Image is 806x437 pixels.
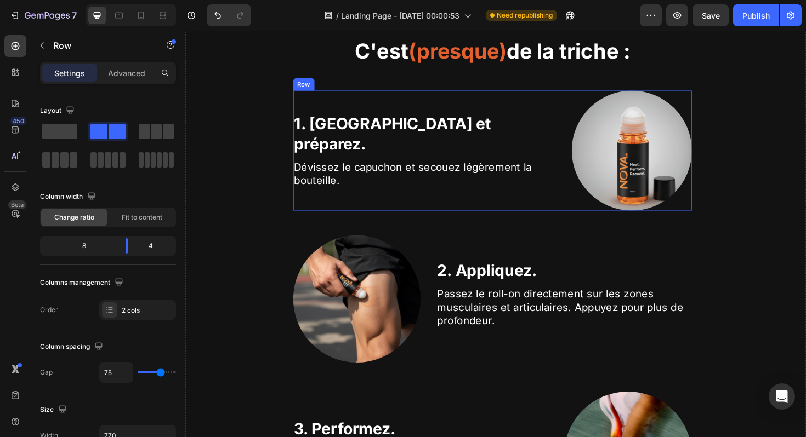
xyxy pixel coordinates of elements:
[341,10,459,21] span: Landing Page - [DATE] 00:00:53
[702,11,720,20] span: Save
[40,189,98,204] div: Column width
[40,275,126,290] div: Columns management
[769,383,795,410] div: Open Intercom Messenger
[185,31,806,437] iframe: Design area
[267,244,535,265] p: 2. Appliquez.
[53,39,146,52] p: Row
[117,52,135,62] div: Row
[336,10,339,21] span: /
[497,10,553,20] span: Need republishing
[54,212,94,222] span: Change ratio
[40,104,77,118] div: Layout
[54,67,85,79] p: Settings
[207,4,251,26] div: Undo/Redo
[410,64,537,191] img: gempages_585896450764833483-42f4e854-192d-4323-aa95-41ab430b48d8.png
[116,411,384,433] p: 3. Performez.
[115,217,250,352] img: gempages_585896450764833483-7881045c-d479-458d-befc-52ae032036ac.jpg
[137,238,174,254] div: 4
[108,67,145,79] p: Advanced
[100,363,133,382] input: Auto
[40,367,53,377] div: Gap
[742,10,770,21] div: Publish
[40,305,58,315] div: Order
[42,238,117,254] div: 8
[267,272,535,314] p: Passez le roll-on directement sur les zones musculaires et articulaires. Appuyez pour plus de pro...
[122,306,173,315] div: 2 cols
[693,4,729,26] button: Save
[8,200,26,209] div: Beta
[122,212,162,222] span: Fit to content
[40,340,105,354] div: Column spacing
[72,9,77,22] p: 7
[733,4,779,26] button: Publish
[4,4,82,26] button: 7
[40,403,69,417] div: Size
[10,117,26,125] div: 450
